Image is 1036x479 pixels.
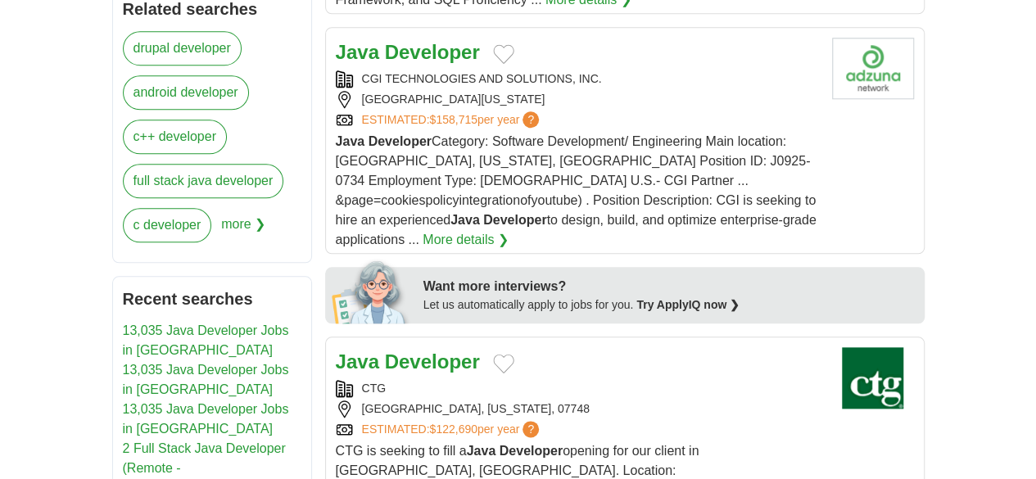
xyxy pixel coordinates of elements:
[385,41,480,63] strong: Developer
[523,421,539,437] span: ?
[493,354,514,373] button: Add to favorite jobs
[636,298,740,311] a: Try ApplyIQ now ❯
[336,400,819,418] div: [GEOGRAPHIC_DATA], [US_STATE], 07748
[362,72,602,85] a: CGI TECHNOLOGIES AND SOLUTIONS, INC.
[385,350,480,373] strong: Developer
[523,111,539,128] span: ?
[500,444,563,458] strong: Developer
[336,350,480,373] a: Java Developer
[423,277,915,296] div: Want more interviews?
[336,350,379,373] strong: Java
[123,120,227,154] a: c++ developer
[832,38,914,99] img: CGI Technologies and Solutions logo
[423,230,509,250] a: More details ❯
[362,421,543,438] a: ESTIMATED:$122,690per year?
[493,44,514,64] button: Add to favorite jobs
[429,113,477,126] span: $158,715
[336,41,379,63] strong: Java
[332,258,411,323] img: apply-iq-scientist.png
[450,213,480,227] strong: Java
[123,31,242,66] a: drupal developer
[832,347,914,409] img: CTG logo
[123,323,289,357] a: 13,035 Java Developer Jobs in [GEOGRAPHIC_DATA]
[362,111,543,129] a: ESTIMATED:$158,715per year?
[123,164,284,198] a: full stack java developer
[429,423,477,436] span: $122,690
[483,213,546,227] strong: Developer
[221,208,265,252] span: more ❯
[362,382,387,395] a: CTG
[123,402,289,436] a: 13,035 Java Developer Jobs in [GEOGRAPHIC_DATA]
[123,287,301,311] h2: Recent searches
[336,41,480,63] a: Java Developer
[423,296,915,314] div: Let us automatically apply to jobs for you.
[123,208,212,242] a: c developer
[336,134,365,148] strong: Java
[123,75,249,110] a: android developer
[123,363,289,396] a: 13,035 Java Developer Jobs in [GEOGRAPHIC_DATA]
[336,91,819,108] div: [GEOGRAPHIC_DATA][US_STATE]
[336,134,817,246] span: Category: Software Development/ Engineering Main location: [GEOGRAPHIC_DATA], [US_STATE], [GEOGRA...
[467,444,496,458] strong: Java
[369,134,432,148] strong: Developer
